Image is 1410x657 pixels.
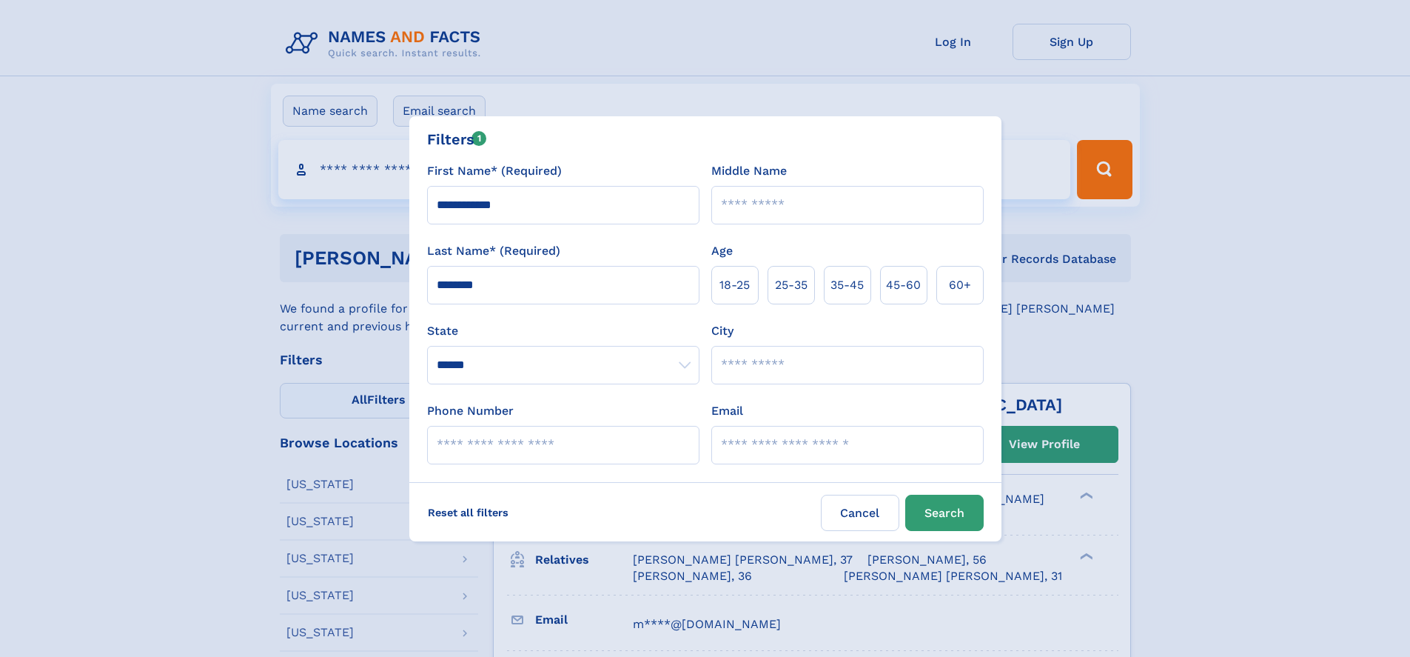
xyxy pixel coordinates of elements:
[427,128,487,150] div: Filters
[949,276,971,294] span: 60+
[711,402,743,420] label: Email
[905,495,984,531] button: Search
[711,242,733,260] label: Age
[821,495,899,531] label: Cancel
[427,162,562,180] label: First Name* (Required)
[427,402,514,420] label: Phone Number
[711,322,733,340] label: City
[427,242,560,260] label: Last Name* (Required)
[418,495,518,530] label: Reset all filters
[775,276,808,294] span: 25‑35
[719,276,750,294] span: 18‑25
[427,322,699,340] label: State
[830,276,864,294] span: 35‑45
[711,162,787,180] label: Middle Name
[886,276,921,294] span: 45‑60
